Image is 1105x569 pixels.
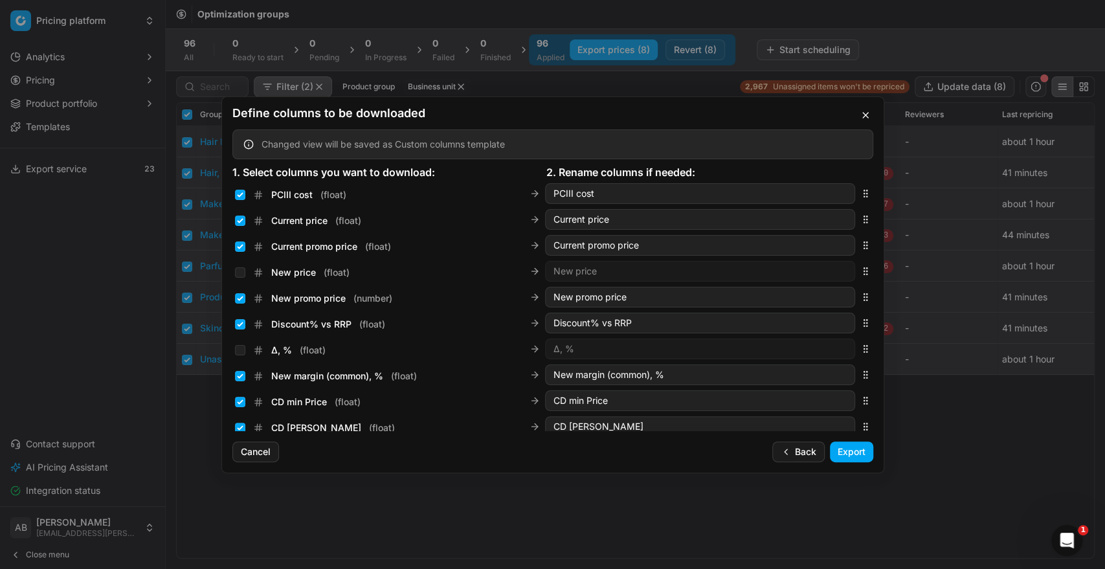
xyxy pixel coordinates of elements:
button: Export [830,441,873,462]
span: ( float ) [391,370,417,383]
span: ( float ) [324,266,350,279]
span: CD [PERSON_NAME] [271,421,361,434]
span: Current price [271,214,328,227]
iframe: Intercom live chat [1051,525,1082,556]
span: ( float ) [320,188,346,201]
span: ( number ) [353,292,392,305]
span: CD min Price [271,396,327,408]
button: Cancel [232,441,279,462]
div: Changed view will be saved as Custom columns template [262,138,862,151]
span: New price [271,266,316,279]
div: 2. Rename columns if needed: [546,164,860,180]
span: PCIII cost [271,188,313,201]
span: 1 [1078,525,1088,535]
button: Back [772,441,825,462]
span: ( float ) [365,240,391,253]
span: ( float ) [335,396,361,408]
h2: Define columns to be downloaded [232,107,873,119]
span: Δ, % [271,344,292,357]
span: Current promo price [271,240,357,253]
div: 1. Select columns you want to download: [232,164,546,180]
span: ( float ) [369,421,395,434]
span: Discount% vs RRP [271,318,352,331]
span: ( float ) [359,318,385,331]
span: ( float ) [335,214,361,227]
span: New margin (common), % [271,370,383,383]
span: ( float ) [300,344,326,357]
span: New promo price [271,292,346,305]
